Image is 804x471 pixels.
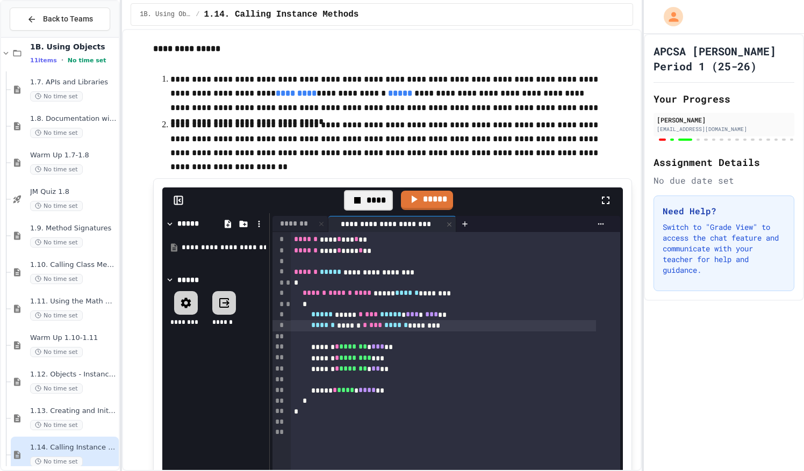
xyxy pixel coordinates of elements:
[30,383,83,394] span: No time set
[30,42,117,52] span: 1B. Using Objects
[657,125,791,133] div: [EMAIL_ADDRESS][DOMAIN_NAME]
[61,56,63,64] span: •
[654,155,794,170] h2: Assignment Details
[654,91,794,106] h2: Your Progress
[30,274,83,284] span: No time set
[10,8,110,31] button: Back to Teams
[30,224,117,233] span: 1.9. Method Signatures
[30,114,117,124] span: 1.8. Documentation with Comments and Preconditions
[30,57,57,64] span: 11 items
[654,174,794,187] div: No due date set
[30,201,83,211] span: No time set
[663,205,785,218] h3: Need Help?
[30,164,83,175] span: No time set
[30,187,117,197] span: JM Quiz 1.8
[30,128,83,138] span: No time set
[652,4,686,29] div: My Account
[30,151,117,160] span: Warm Up 1.7-1.8
[30,237,83,248] span: No time set
[30,370,117,379] span: 1.12. Objects - Instances of Classes
[657,115,791,125] div: [PERSON_NAME]
[196,10,199,19] span: /
[43,13,93,25] span: Back to Teams
[140,10,191,19] span: 1B. Using Objects
[663,222,785,276] p: Switch to "Grade View" to access the chat feature and communicate with your teacher for help and ...
[30,347,83,357] span: No time set
[30,91,83,102] span: No time set
[30,334,117,343] span: Warm Up 1.10-1.11
[68,57,106,64] span: No time set
[30,407,117,416] span: 1.13. Creating and Initializing Objects: Constructors
[30,310,83,321] span: No time set
[204,8,358,21] span: 1.14. Calling Instance Methods
[30,420,83,430] span: No time set
[30,297,117,306] span: 1.11. Using the Math Class
[30,78,117,87] span: 1.7. APIs and Libraries
[30,260,117,270] span: 1.10. Calling Class Methods
[30,443,117,452] span: 1.14. Calling Instance Methods
[654,44,794,74] h1: APCSA [PERSON_NAME] Period 1 (25-26)
[30,456,83,467] span: No time set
